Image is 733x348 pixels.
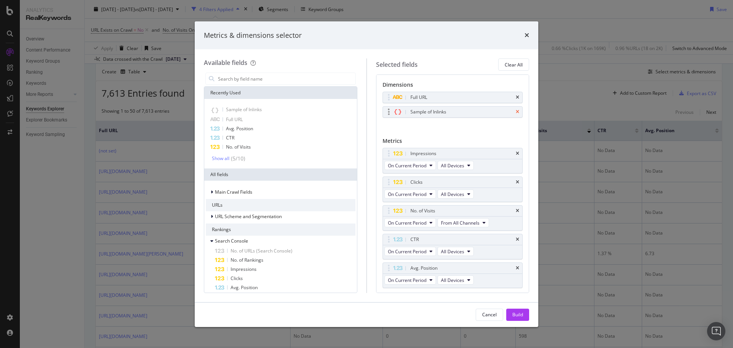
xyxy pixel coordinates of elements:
[231,275,243,282] span: Clicks
[204,87,357,99] div: Recently Used
[229,155,245,162] div: ( 5 / 10 )
[438,218,489,227] button: From All Channels
[410,178,423,186] div: Clicks
[410,236,419,243] div: CTR
[512,311,523,318] div: Build
[383,148,523,173] div: ImpressionstimesOn Current PeriodAll Devices
[231,266,257,272] span: Impressions
[498,58,529,71] button: Clear All
[388,162,426,169] span: On Current Period
[482,311,497,318] div: Cancel
[441,277,464,283] span: All Devices
[506,309,529,321] button: Build
[215,213,282,220] span: URL Scheme and Segmentation
[195,21,538,327] div: modal
[476,309,503,321] button: Cancel
[383,234,523,259] div: CTRtimesOn Current PeriodAll Devices
[383,262,523,288] div: Avg. PositiontimesOn Current PeriodAll Devices
[206,199,355,211] div: URLs
[376,60,418,69] div: Selected fields
[204,31,302,40] div: Metrics & dimensions selector
[383,176,523,202] div: ClickstimesOn Current PeriodAll Devices
[441,191,464,197] span: All Devices
[410,264,438,272] div: Avg. Position
[388,277,426,283] span: On Current Period
[383,205,523,231] div: No. of VisitstimesOn Current PeriodFrom All Channels
[204,168,357,181] div: All fields
[231,284,258,291] span: Avg. Position
[383,81,523,92] div: Dimensions
[215,189,252,195] span: Main Crawl Fields
[516,266,519,270] div: times
[438,189,474,199] button: All Devices
[707,322,725,340] div: Open Intercom Messenger
[410,108,446,116] div: Sample of Inlinks
[217,73,355,84] input: Search by field name
[384,218,436,227] button: On Current Period
[516,237,519,242] div: times
[505,62,523,68] div: Clear All
[410,94,427,101] div: Full URL
[441,220,480,226] span: From All Channels
[206,223,355,236] div: Rankings
[383,92,523,103] div: Full URLtimes
[226,125,253,132] span: Avg. Position
[384,161,436,170] button: On Current Period
[516,180,519,185] div: times
[388,248,426,255] span: On Current Period
[438,247,474,256] button: All Devices
[231,248,292,254] span: No. of URLs (Search Console)
[441,162,464,169] span: All Devices
[516,151,519,156] div: times
[384,275,436,285] button: On Current Period
[516,110,519,114] div: times
[410,207,435,215] div: No. of Visits
[215,238,248,244] span: Search Console
[231,257,263,263] span: No. of Rankings
[384,247,436,256] button: On Current Period
[226,106,262,113] span: Sample of Inlinks
[388,220,426,226] span: On Current Period
[383,137,523,148] div: Metrics
[388,191,426,197] span: On Current Period
[525,31,529,40] div: times
[226,134,234,141] span: CTR
[212,156,229,161] div: Show all
[516,209,519,213] div: times
[516,95,519,100] div: times
[438,275,474,285] button: All Devices
[383,106,523,118] div: Sample of Inlinkstimes
[441,248,464,255] span: All Devices
[226,144,251,150] span: No. of Visits
[204,58,247,67] div: Available fields
[410,150,436,157] div: Impressions
[226,116,243,123] span: Full URL
[384,189,436,199] button: On Current Period
[438,161,474,170] button: All Devices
